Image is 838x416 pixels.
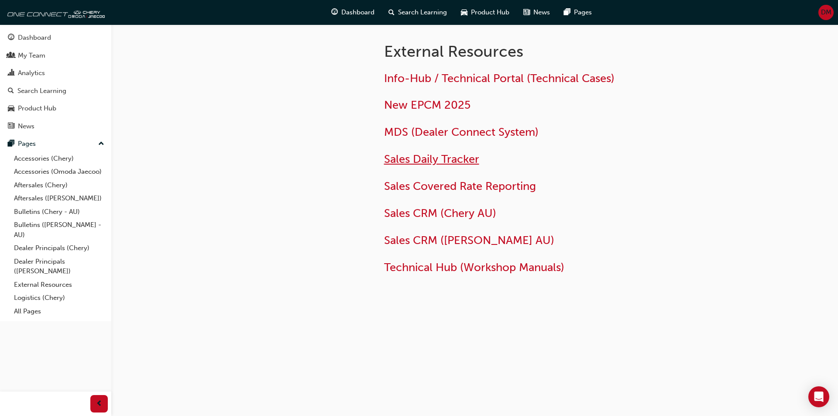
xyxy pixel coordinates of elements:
a: Dealer Principals ([PERSON_NAME]) [10,255,108,278]
button: DashboardMy TeamAnalyticsSearch LearningProduct HubNews [3,28,108,136]
a: pages-iconPages [557,3,599,21]
a: Sales CRM ([PERSON_NAME] AU) [384,234,554,247]
a: search-iconSearch Learning [381,3,454,21]
div: News [18,121,34,131]
span: search-icon [388,7,395,18]
a: Analytics [3,65,108,81]
span: Product Hub [471,7,509,17]
span: car-icon [8,105,14,113]
a: Accessories (Omoda Jaecoo) [10,165,108,179]
a: Sales Daily Tracker [384,152,479,166]
button: DM [818,5,834,20]
a: Search Learning [3,83,108,99]
span: chart-icon [8,69,14,77]
a: guage-iconDashboard [324,3,381,21]
a: Aftersales (Chery) [10,179,108,192]
span: Dashboard [341,7,374,17]
div: Analytics [18,68,45,78]
button: Pages [3,136,108,152]
a: My Team [3,48,108,64]
span: guage-icon [8,34,14,42]
a: All Pages [10,305,108,318]
div: Open Intercom Messenger [808,386,829,407]
span: guage-icon [331,7,338,18]
span: Search Learning [398,7,447,17]
a: News [3,118,108,134]
img: oneconnect [4,3,105,21]
a: car-iconProduct Hub [454,3,516,21]
a: Dealer Principals (Chery) [10,241,108,255]
a: Aftersales ([PERSON_NAME]) [10,192,108,205]
span: news-icon [523,7,530,18]
a: Sales Covered Rate Reporting [384,179,536,193]
span: DM [821,7,831,17]
span: up-icon [98,138,104,150]
span: News [533,7,550,17]
div: Search Learning [17,86,66,96]
span: news-icon [8,123,14,131]
a: Bulletins ([PERSON_NAME] - AU) [10,218,108,241]
span: Pages [574,7,592,17]
div: Dashboard [18,33,51,43]
a: Bulletins (Chery - AU) [10,205,108,219]
span: pages-icon [8,140,14,148]
h1: External Resources [384,42,670,61]
a: Product Hub [3,100,108,117]
span: people-icon [8,52,14,60]
a: Logistics (Chery) [10,291,108,305]
a: news-iconNews [516,3,557,21]
span: search-icon [8,87,14,95]
div: My Team [18,51,45,61]
div: Pages [18,139,36,149]
a: Technical Hub (Workshop Manuals) [384,261,564,274]
span: car-icon [461,7,467,18]
span: prev-icon [96,399,103,409]
a: External Resources [10,278,108,292]
a: Info-Hub / Technical Portal (Technical Cases) [384,72,615,85]
a: Accessories (Chery) [10,152,108,165]
a: New EPCM 2025 [384,98,471,112]
span: pages-icon [564,7,570,18]
a: Dashboard [3,30,108,46]
div: Product Hub [18,103,56,113]
a: Sales CRM (Chery AU) [384,206,496,220]
a: MDS (Dealer Connect System) [384,125,539,139]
